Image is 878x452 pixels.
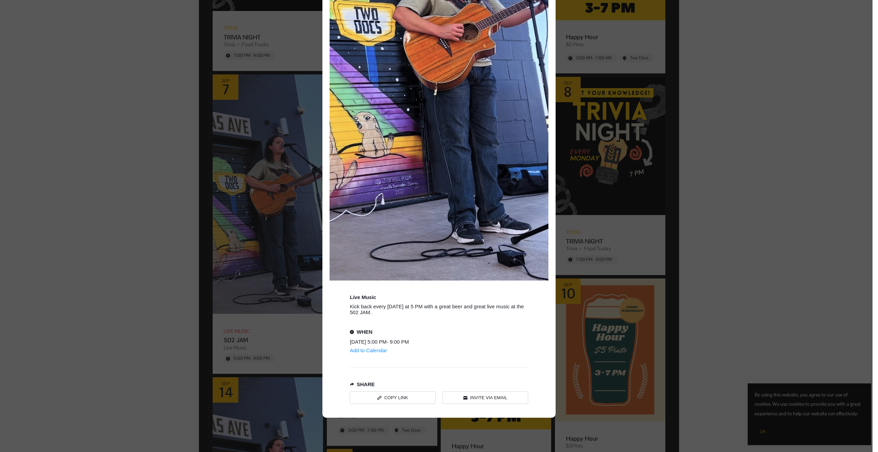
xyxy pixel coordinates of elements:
a: Invite via Email [442,391,528,404]
div: Invite via Email [470,395,507,400]
div: Add to Calendar [350,347,387,354]
div: Share [357,381,375,387]
div: Event tags [350,294,528,300]
div: Live Music [350,294,376,300]
div: Kick back every [DATE] at 5 PM with a great beer and great live music at the 502 JAM. [350,304,528,315]
div: [DATE] 5:00 PM - 9:00 PM [350,339,521,345]
div: When [357,329,372,335]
